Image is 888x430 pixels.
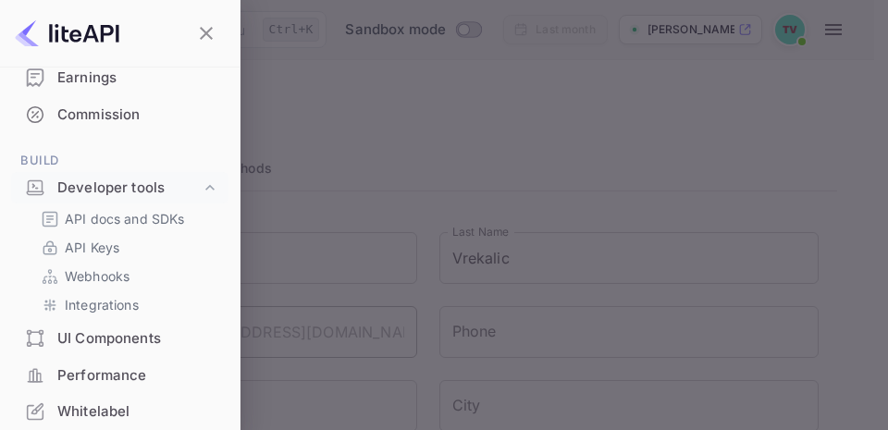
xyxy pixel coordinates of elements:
[11,151,228,171] span: Build
[57,178,201,199] div: Developer tools
[11,394,228,430] div: Whitelabel
[57,365,219,387] div: Performance
[57,68,219,89] div: Earnings
[65,238,119,257] p: API Keys
[33,263,221,289] div: Webhooks
[11,60,228,96] div: Earnings
[41,295,214,314] a: Integrations
[33,291,221,318] div: Integrations
[11,321,228,357] div: UI Components
[11,97,228,133] div: Commission
[65,295,139,314] p: Integrations
[65,266,129,286] p: Webhooks
[15,18,119,48] img: LiteAPI logo
[11,97,228,131] a: Commission
[11,394,228,428] a: Whitelabel
[11,358,228,392] a: Performance
[41,266,214,286] a: Webhooks
[65,209,185,228] p: API docs and SDKs
[33,205,221,232] div: API docs and SDKs
[41,238,214,257] a: API Keys
[11,321,228,355] a: UI Components
[57,401,219,423] div: Whitelabel
[11,358,228,394] div: Performance
[11,60,228,94] a: Earnings
[57,104,219,126] div: Commission
[57,328,219,350] div: UI Components
[33,234,221,261] div: API Keys
[41,209,214,228] a: API docs and SDKs
[11,172,228,204] div: Developer tools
